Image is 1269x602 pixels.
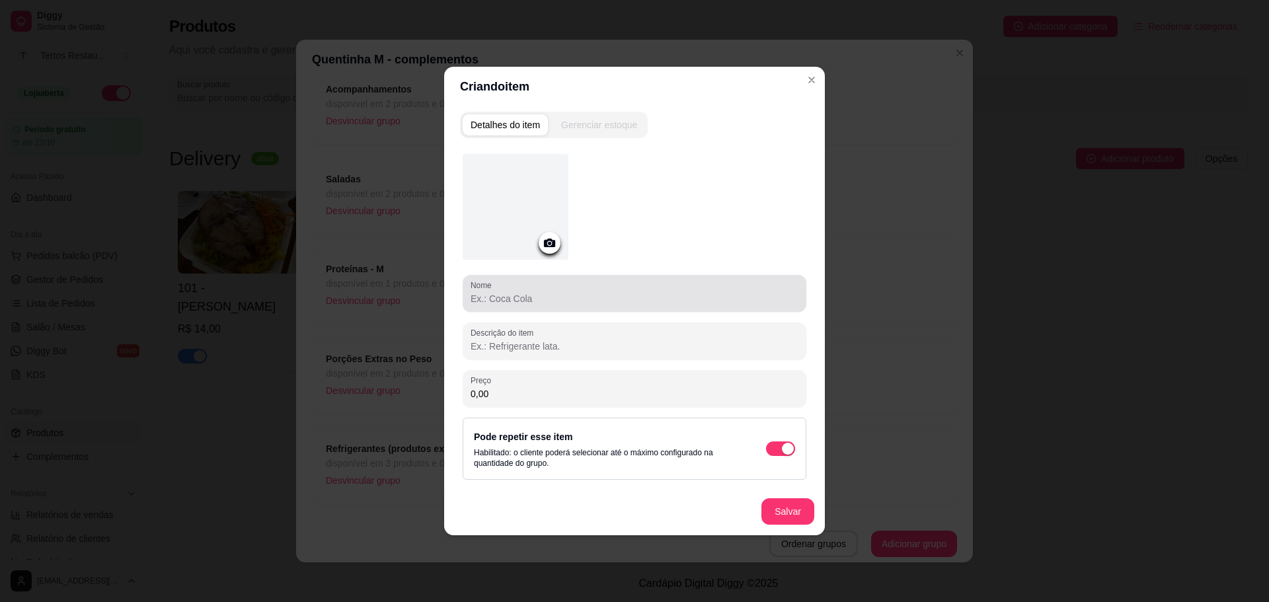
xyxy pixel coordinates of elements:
label: Descrição do item [471,327,538,338]
label: Nome [471,280,496,291]
label: Pode repetir esse item [474,432,572,442]
div: Gerenciar estoque [561,118,637,132]
label: Preço [471,375,496,386]
input: Preço [471,387,798,400]
button: Close [801,69,822,91]
input: Descrição do item [471,340,798,353]
div: complement-group [460,112,809,138]
input: Nome [471,292,798,305]
button: Salvar [761,498,814,525]
div: Detalhes do item [471,118,540,132]
header: Criando item [444,67,825,106]
p: Habilitado: o cliente poderá selecionar até o máximo configurado na quantidade do grupo. [474,447,740,469]
div: complement-group [460,112,648,138]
